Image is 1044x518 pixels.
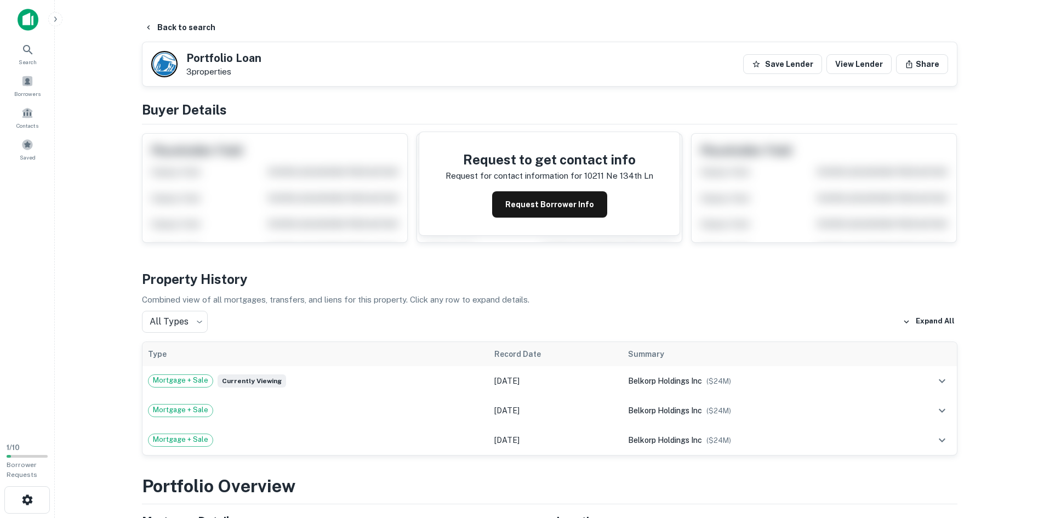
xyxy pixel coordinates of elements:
[14,89,41,98] span: Borrowers
[149,375,213,386] span: Mortgage + Sale
[18,9,38,31] img: capitalize-icon.png
[142,473,957,499] h3: Portfolio Overview
[743,54,822,74] button: Save Lender
[933,372,951,390] button: expand row
[149,434,213,445] span: Mortgage + Sale
[3,134,52,164] a: Saved
[896,54,948,74] button: Share
[989,430,1044,483] iframe: Chat Widget
[20,153,36,162] span: Saved
[7,461,37,479] span: Borrower Requests
[706,407,731,415] span: ($ 24M )
[142,293,957,306] p: Combined view of all mortgages, transfers, and liens for this property. Click any row to expand d...
[19,58,37,66] span: Search
[140,18,220,37] button: Back to search
[489,425,623,455] td: [DATE]
[142,311,208,333] div: All Types
[489,396,623,425] td: [DATE]
[446,150,653,169] h4: Request to get contact info
[628,377,702,385] span: belkorp holdings inc
[826,54,892,74] a: View Lender
[142,342,489,366] th: Type
[489,366,623,396] td: [DATE]
[3,39,52,69] a: Search
[492,191,607,218] button: Request Borrower Info
[584,169,653,183] p: 10211 ne 134th ln
[3,103,52,132] a: Contacts
[933,431,951,449] button: expand row
[3,71,52,100] a: Borrowers
[933,401,951,420] button: expand row
[446,169,582,183] p: Request for contact information for
[16,121,38,130] span: Contacts
[7,443,20,452] span: 1 / 10
[628,436,702,445] span: belkorp holdings inc
[900,314,957,330] button: Expand All
[489,342,623,366] th: Record Date
[623,342,888,366] th: Summary
[218,374,286,388] span: Currently viewing
[186,53,261,64] h5: Portfolio Loan
[142,269,957,289] h4: Property History
[706,377,731,385] span: ($ 24M )
[186,67,261,77] p: 3 properties
[149,405,213,415] span: Mortgage + Sale
[706,436,731,445] span: ($ 24M )
[142,100,957,119] h4: Buyer Details
[628,406,702,415] span: belkorp holdings inc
